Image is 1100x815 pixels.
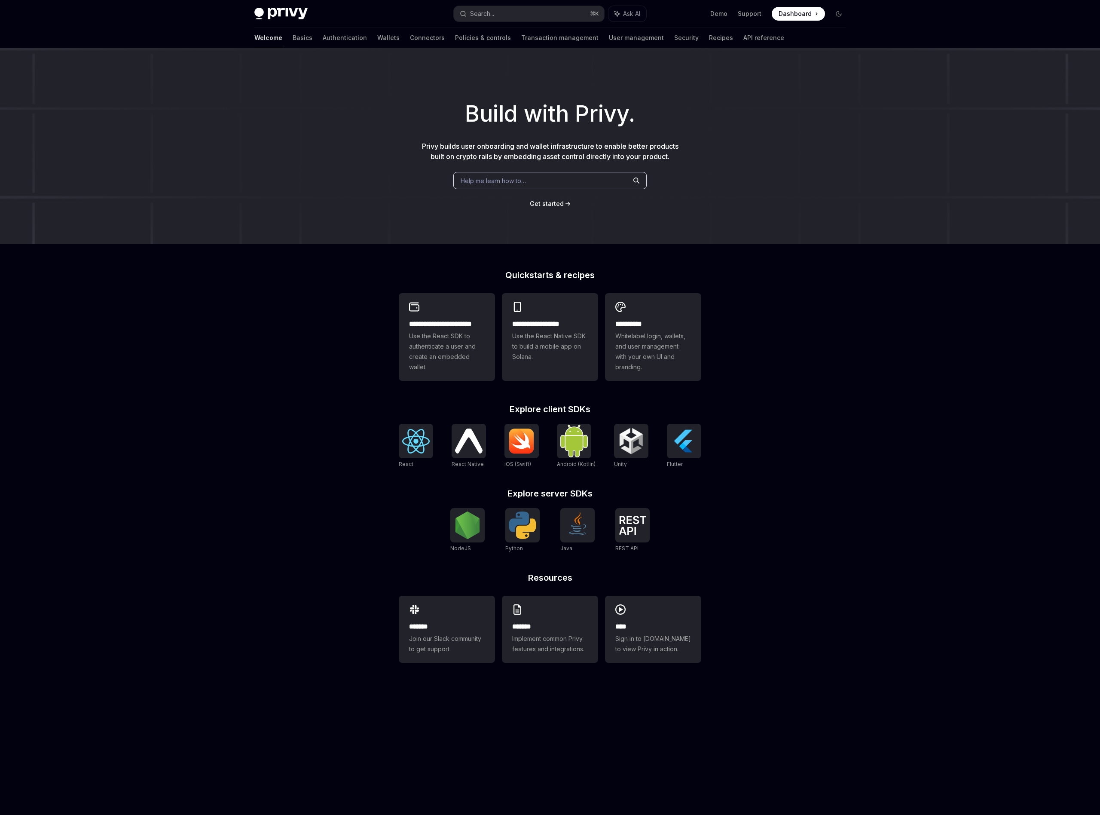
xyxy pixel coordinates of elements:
[455,28,511,48] a: Policies & controls
[674,28,699,48] a: Security
[454,512,481,539] img: NodeJS
[293,28,312,48] a: Basics
[615,508,650,553] a: REST APIREST API
[614,424,648,469] a: UnityUnity
[557,424,596,469] a: Android (Kotlin)Android (Kotlin)
[454,6,604,21] button: Search...⌘K
[377,28,400,48] a: Wallets
[399,405,701,414] h2: Explore client SDKs
[605,596,701,663] a: ****Sign in to [DOMAIN_NAME] to view Privy in action.
[399,424,433,469] a: ReactReact
[450,508,485,553] a: NodeJSNodeJS
[409,634,485,654] span: Join our Slack community to get support.
[399,461,413,467] span: React
[512,634,588,654] span: Implement common Privy features and integrations.
[667,461,683,467] span: Flutter
[410,28,445,48] a: Connectors
[623,9,640,18] span: Ask AI
[564,512,591,539] img: Java
[502,293,598,381] a: **** **** **** ***Use the React Native SDK to build a mobile app on Solana.
[254,8,308,20] img: dark logo
[254,28,282,48] a: Welcome
[560,425,588,457] img: Android (Kotlin)
[709,28,733,48] a: Recipes
[557,461,596,467] span: Android (Kotlin)
[512,331,588,362] span: Use the React Native SDK to build a mobile app on Solana.
[502,596,598,663] a: **** **Implement common Privy features and integrations.
[402,429,430,453] img: React
[461,176,526,185] span: Help me learn how to…
[605,293,701,381] a: **** *****Whitelabel login, wallets, and user management with your own UI and branding.
[508,428,535,454] img: iOS (Swift)
[614,461,627,467] span: Unity
[609,28,664,48] a: User management
[560,508,595,553] a: JavaJava
[667,424,701,469] a: FlutterFlutter
[504,461,531,467] span: iOS (Swift)
[505,545,523,552] span: Python
[422,142,678,161] span: Privy builds user onboarding and wallet infrastructure to enable better products built on crypto ...
[509,512,536,539] img: Python
[590,10,599,17] span: ⌘ K
[615,545,639,552] span: REST API
[399,271,701,279] h2: Quickstarts & recipes
[455,429,483,453] img: React Native
[779,9,812,18] span: Dashboard
[530,200,564,207] span: Get started
[450,545,471,552] span: NodeJS
[772,7,825,21] a: Dashboard
[608,6,646,21] button: Ask AI
[399,489,701,498] h2: Explore server SDKs
[615,331,691,372] span: Whitelabel login, wallets, and user management with your own UI and branding.
[14,97,1086,131] h1: Build with Privy.
[505,508,540,553] a: PythonPython
[670,427,698,455] img: Flutter
[738,9,761,18] a: Support
[619,516,646,535] img: REST API
[521,28,599,48] a: Transaction management
[409,331,485,372] span: Use the React SDK to authenticate a user and create an embedded wallet.
[452,461,484,467] span: React Native
[470,9,494,19] div: Search...
[560,545,572,552] span: Java
[504,424,539,469] a: iOS (Swift)iOS (Swift)
[617,427,645,455] img: Unity
[399,596,495,663] a: **** **Join our Slack community to get support.
[743,28,784,48] a: API reference
[710,9,727,18] a: Demo
[399,573,701,582] h2: Resources
[452,424,486,469] a: React NativeReact Native
[615,634,691,654] span: Sign in to [DOMAIN_NAME] to view Privy in action.
[323,28,367,48] a: Authentication
[832,7,846,21] button: Toggle dark mode
[530,199,564,208] a: Get started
